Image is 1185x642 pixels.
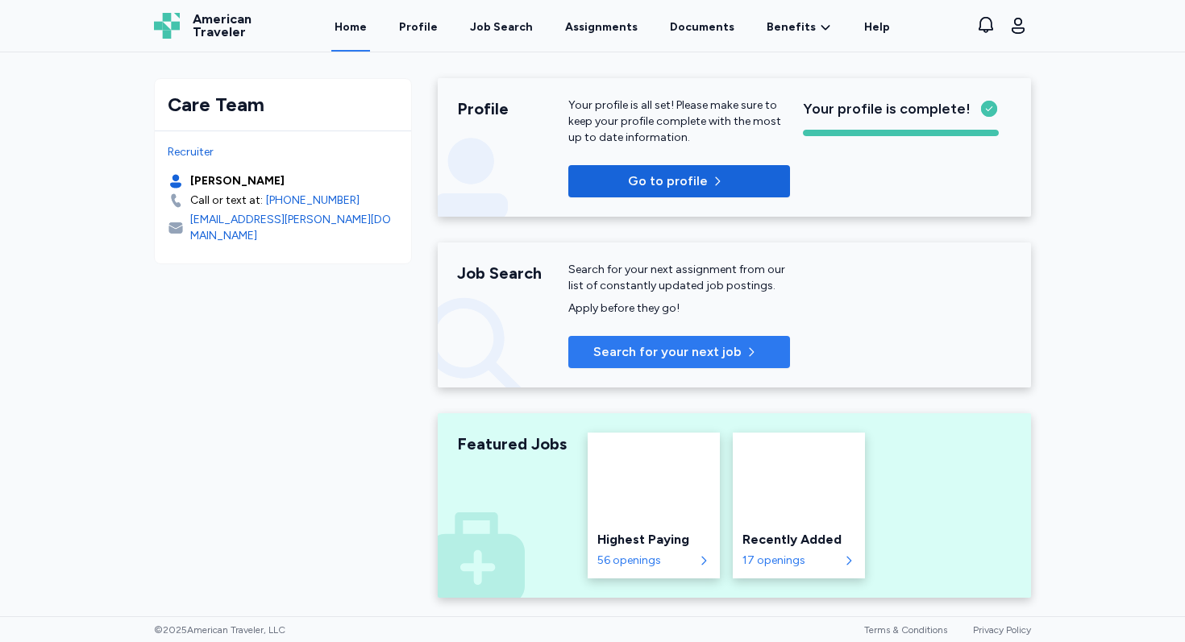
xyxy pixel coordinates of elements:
[457,97,568,120] div: Profile
[190,193,263,209] div: Call or text at:
[154,623,285,636] span: © 2025 American Traveler, LLC
[457,262,568,284] div: Job Search
[742,530,855,549] div: Recently Added
[767,19,816,35] span: Benefits
[457,433,568,455] div: Featured Jobs
[733,433,865,520] img: Recently Added
[154,13,180,39] img: Logo
[733,433,865,578] a: Recently AddedRecently Added17 openings
[803,97,971,120] span: Your profile is complete!
[628,172,708,191] span: Go to profile
[331,2,370,52] a: Home
[597,553,694,569] div: 56 openings
[568,262,790,294] div: Search for your next assignment from our list of constantly updated job postings.
[593,342,742,362] span: Search for your next job
[266,193,360,209] a: [PHONE_NUMBER]
[742,553,839,569] div: 17 openings
[973,624,1031,636] a: Privacy Policy
[190,212,398,244] div: [EMAIL_ADDRESS][PERSON_NAME][DOMAIN_NAME]
[767,19,832,35] a: Benefits
[568,336,790,368] button: Search for your next job
[470,19,533,35] div: Job Search
[588,433,720,520] img: Highest Paying
[168,92,398,118] div: Care Team
[597,530,710,549] div: Highest Paying
[568,97,790,146] div: Your profile is all set! Please make sure to keep your profile complete with the most up to date ...
[568,165,790,197] button: Go to profile
[168,144,398,160] div: Recruiter
[193,13,252,39] span: American Traveler
[864,624,947,636] a: Terms & Conditions
[588,433,720,578] a: Highest PayingHighest Paying56 openings
[190,173,285,189] div: [PERSON_NAME]
[568,300,790,317] div: Apply before they go!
